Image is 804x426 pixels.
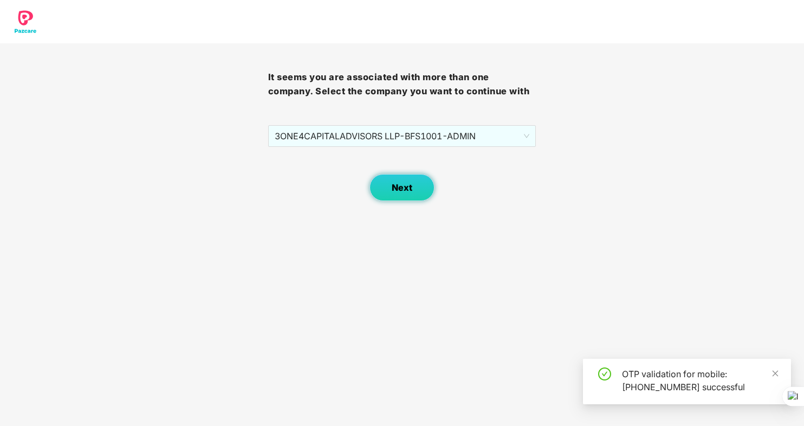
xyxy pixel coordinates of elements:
[268,70,536,98] h3: It seems you are associated with more than one company. Select the company you want to continue with
[622,367,778,393] div: OTP validation for mobile: [PHONE_NUMBER] successful
[275,126,530,146] span: 3ONE4CAPITALADVISORS LLP - BFS1001 - ADMIN
[369,174,435,201] button: Next
[392,183,412,193] span: Next
[598,367,611,380] span: check-circle
[771,370,779,377] span: close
